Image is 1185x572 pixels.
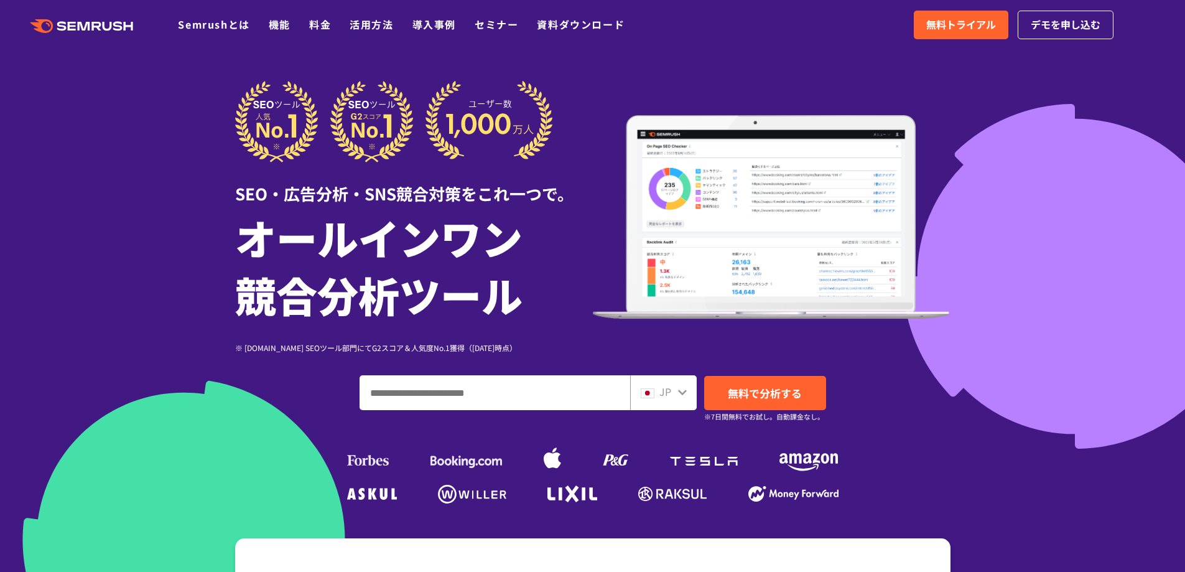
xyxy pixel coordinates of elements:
div: ※ [DOMAIN_NAME] SEOツール部門にてG2スコア＆人気度No.1獲得（[DATE]時点） [235,342,593,354]
a: 導入事例 [412,17,456,32]
input: ドメイン、キーワードまたはURLを入力してください [360,376,630,410]
a: 料金 [309,17,331,32]
span: 無料トライアル [926,17,996,33]
a: 無料トライアル [914,11,1008,39]
a: 活用方法 [350,17,393,32]
a: 機能 [269,17,290,32]
span: JP [659,384,671,399]
span: 無料で分析する [728,385,802,401]
a: 資料ダウンロード [537,17,625,32]
small: ※7日間無料でお試し。自動課金なし。 [704,411,824,423]
a: Semrushとは [178,17,249,32]
a: セミナー [475,17,518,32]
a: 無料で分析する [704,376,826,410]
a: デモを申し込む [1018,11,1113,39]
span: デモを申し込む [1031,17,1100,33]
h1: オールインワン 競合分析ツール [235,209,593,323]
div: SEO・広告分析・SNS競合対策をこれ一つで。 [235,162,593,205]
